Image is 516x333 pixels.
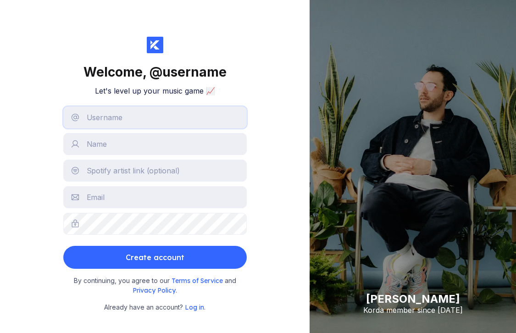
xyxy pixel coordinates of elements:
small: By continuing, you agree to our and . [68,276,242,295]
span: Privacy Policy [133,286,176,294]
span: Log in [185,303,204,311]
a: Terms of Service [172,277,225,284]
input: Name [63,133,247,155]
a: Log in [185,303,204,311]
input: Username [63,106,247,128]
h2: Let's level up your music game 📈 [95,86,215,95]
div: Create account [126,248,184,266]
button: Create account [63,246,247,269]
input: Spotify artist link (optional) [63,160,247,182]
div: Korda member since [DATE] [363,305,463,315]
span: @ [150,64,162,80]
small: Already have an account? . [104,302,205,312]
div: [PERSON_NAME] [363,292,463,305]
div: Welcome, [83,64,227,80]
input: Email [63,186,247,208]
span: username [162,64,227,80]
a: Privacy Policy [133,286,176,294]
